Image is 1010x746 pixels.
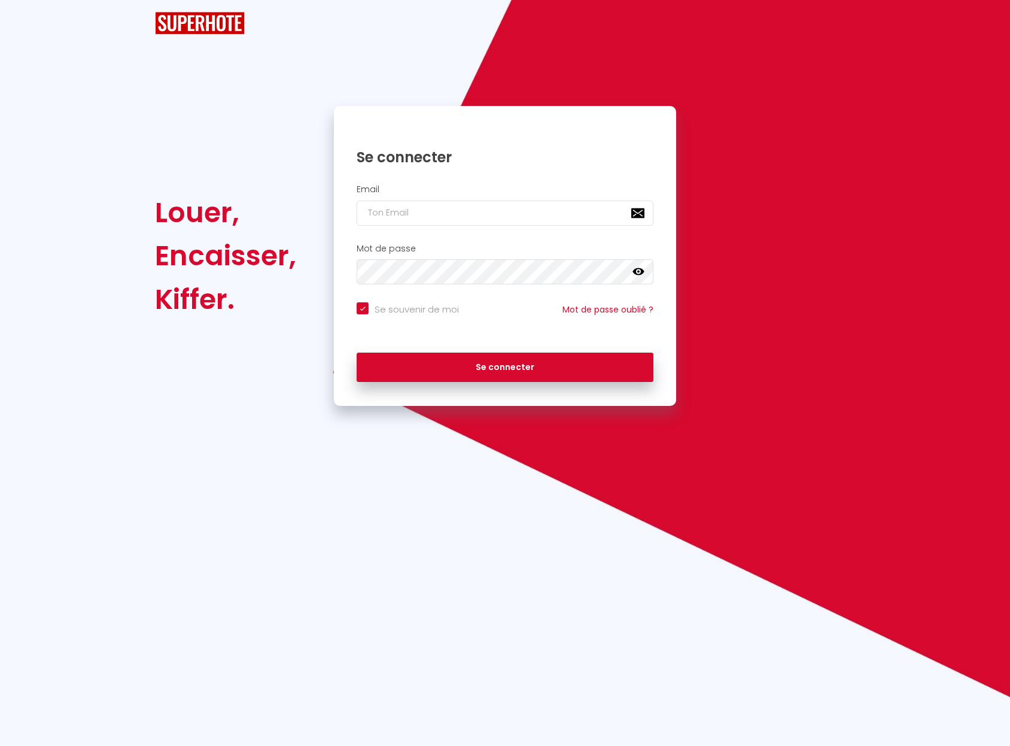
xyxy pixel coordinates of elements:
h2: Email [357,184,653,195]
a: Mot de passe oublié ? [562,304,653,316]
h2: Mot de passe [357,244,653,254]
h1: Se connecter [357,148,653,166]
div: Kiffer. [155,278,296,321]
input: Ton Email [357,201,653,226]
div: Louer, [155,191,296,234]
img: SuperHote logo [155,12,245,34]
div: Encaisser, [155,234,296,277]
button: Se connecter [357,353,653,383]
